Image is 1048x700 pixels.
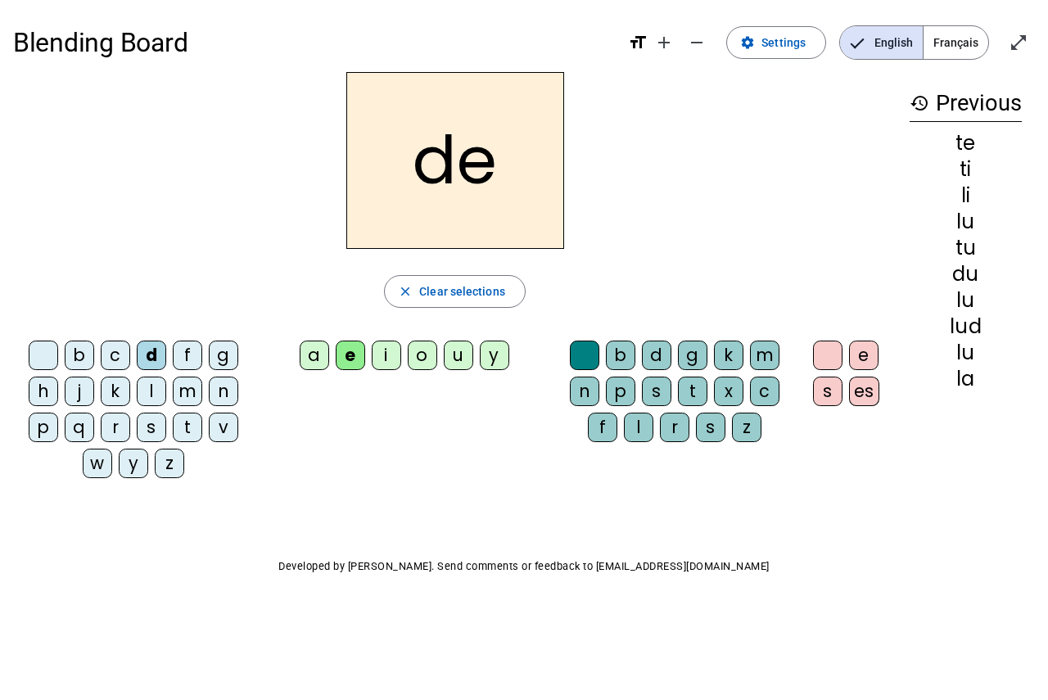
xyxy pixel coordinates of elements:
div: p [29,413,58,442]
mat-icon: remove [687,33,707,52]
div: n [209,377,238,406]
div: b [606,341,635,370]
button: Enter full screen [1002,26,1035,59]
mat-icon: open_in_full [1009,33,1028,52]
h2: de [346,72,564,249]
div: e [849,341,879,370]
div: w [83,449,112,478]
div: j [65,377,94,406]
div: r [101,413,130,442]
div: s [696,413,725,442]
div: i [372,341,401,370]
span: Clear selections [419,282,505,301]
div: k [714,341,743,370]
div: g [209,341,238,370]
div: l [624,413,653,442]
mat-icon: add [654,33,674,52]
button: Decrease font size [680,26,713,59]
div: f [173,341,202,370]
div: u [444,341,473,370]
span: Français [924,26,988,59]
div: ti [910,160,1022,179]
div: y [119,449,148,478]
div: s [137,413,166,442]
mat-icon: history [910,93,929,113]
div: f [588,413,617,442]
div: o [408,341,437,370]
div: b [65,341,94,370]
button: Settings [726,26,826,59]
div: g [678,341,707,370]
div: r [660,413,689,442]
div: p [606,377,635,406]
div: s [813,377,842,406]
div: n [570,377,599,406]
div: a [300,341,329,370]
div: t [173,413,202,442]
div: es [849,377,879,406]
div: m [750,341,779,370]
mat-icon: settings [740,35,755,50]
div: c [101,341,130,370]
div: s [642,377,671,406]
div: lu [910,343,1022,363]
button: Clear selections [384,275,526,308]
div: h [29,377,58,406]
p: Developed by [PERSON_NAME]. Send comments or feedback to [EMAIL_ADDRESS][DOMAIN_NAME] [13,557,1035,576]
div: k [101,377,130,406]
div: lud [910,317,1022,336]
div: d [137,341,166,370]
div: lu [910,212,1022,232]
div: q [65,413,94,442]
div: e [336,341,365,370]
div: la [910,369,1022,389]
div: x [714,377,743,406]
div: y [480,341,509,370]
div: z [732,413,761,442]
div: lu [910,291,1022,310]
h3: Previous [910,85,1022,122]
div: m [173,377,202,406]
div: z [155,449,184,478]
h1: Blending Board [13,16,615,69]
div: c [750,377,779,406]
mat-icon: format_size [628,33,648,52]
mat-button-toggle-group: Language selection [839,25,989,60]
div: d [642,341,671,370]
mat-icon: close [398,284,413,299]
div: du [910,264,1022,284]
div: l [137,377,166,406]
div: tu [910,238,1022,258]
div: t [678,377,707,406]
button: Increase font size [648,26,680,59]
div: li [910,186,1022,205]
span: Settings [761,33,806,52]
span: English [840,26,923,59]
div: te [910,133,1022,153]
div: v [209,413,238,442]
